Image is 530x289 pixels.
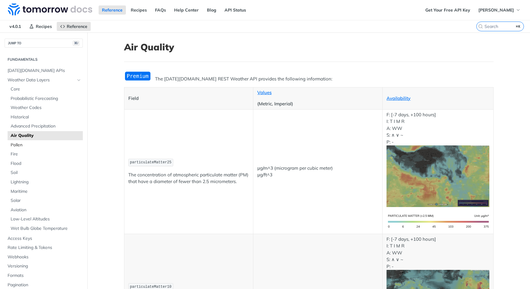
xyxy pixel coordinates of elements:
[11,86,81,92] span: Core
[130,160,171,165] span: particulateMatter25
[127,5,150,15] a: Recipes
[128,172,249,185] p: The concentration of atmospheric particulate matter (PM) that have a diameter of fewer than 2.5 m...
[11,179,81,185] span: Lightning
[257,165,378,178] p: μg/m^3 (microgram per cubic meter) μg/ft^3
[8,77,75,83] span: Weather Data Layers
[387,111,489,207] p: F: [-7 days, +100 hours] I: T I M R A: WW S: ∧ ∨ ~ P: -
[5,57,83,62] h2: Fundamentals
[475,5,524,15] button: [PERSON_NAME]
[11,114,81,120] span: Historical
[124,76,494,83] p: The [DATE][DOMAIN_NAME] REST Weather API provides the following information:
[11,216,81,222] span: Low-Level Altitudes
[8,224,83,233] a: Wet Bulb Globe Temperature
[11,198,81,204] span: Solar
[152,5,169,15] a: FAQs
[5,39,83,48] button: JUMP TO⌘/
[57,22,91,31] a: Reference
[5,271,83,280] a: Formats
[8,94,83,103] a: Probabilistic Forecasting
[387,145,489,207] img: pm25
[5,76,83,85] a: Weather Data LayersHide subpages for Weather Data Layers
[76,78,81,83] button: Hide subpages for Weather Data Layers
[8,254,81,260] span: Webhooks
[387,212,489,232] img: pm25
[8,85,83,94] a: Core
[11,96,81,102] span: Probabilistic Forecasting
[387,218,489,224] span: Expand image
[171,5,202,15] a: Help Center
[11,142,81,148] span: Pollen
[478,24,483,29] svg: Search
[8,236,81,242] span: Access Keys
[11,189,81,195] span: Maritime
[5,243,83,252] a: Rate Limiting & Tokens
[257,100,378,107] p: (Metric, Imperial)
[11,170,81,176] span: Soil
[478,7,514,13] span: [PERSON_NAME]
[8,150,83,159] a: Fire
[11,151,81,157] span: Fire
[387,173,489,179] span: Expand image
[73,41,79,46] span: ⌘/
[8,215,83,224] a: Low-Level Altitudes
[5,253,83,262] a: Webhooks
[5,234,83,243] a: Access Keys
[5,66,83,75] a: [DATE][DOMAIN_NAME] APIs
[8,187,83,196] a: Maritime
[6,22,24,31] span: v4.0.1
[8,263,81,269] span: Versioning
[8,113,83,122] a: Historical
[11,161,81,167] span: Flood
[204,5,220,15] a: Blog
[130,285,171,289] span: particulateMatter10
[8,131,83,140] a: Air Quality
[515,23,522,29] kbd: ⌘K
[257,90,272,95] a: Values
[8,245,81,251] span: Rate Limiting & Tokens
[221,5,249,15] a: API Status
[11,207,81,213] span: Aviation
[8,103,83,112] a: Weather Codes
[11,123,81,129] span: Advanced Precipitation
[8,168,83,177] a: Soil
[11,133,81,139] span: Air Quality
[36,24,52,29] span: Recipes
[8,122,83,131] a: Advanced Precipitation
[8,68,81,74] span: [DATE][DOMAIN_NAME] APIs
[8,282,81,288] span: Pagination
[26,22,55,31] a: Recipes
[99,5,126,15] a: Reference
[387,95,410,101] a: Availability
[5,262,83,271] a: Versioning
[11,226,81,232] span: Wet Bulb Globe Temperature
[128,95,249,102] p: Field
[8,273,81,279] span: Formats
[8,178,83,187] a: Lightning
[8,3,92,15] img: Tomorrow.io Weather API Docs
[8,196,83,205] a: Solar
[67,24,87,29] span: Reference
[422,5,474,15] a: Get Your Free API Key
[8,206,83,215] a: Aviation
[8,159,83,168] a: Flood
[124,42,494,53] h1: Air Quality
[8,141,83,150] a: Pollen
[11,105,81,111] span: Weather Codes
